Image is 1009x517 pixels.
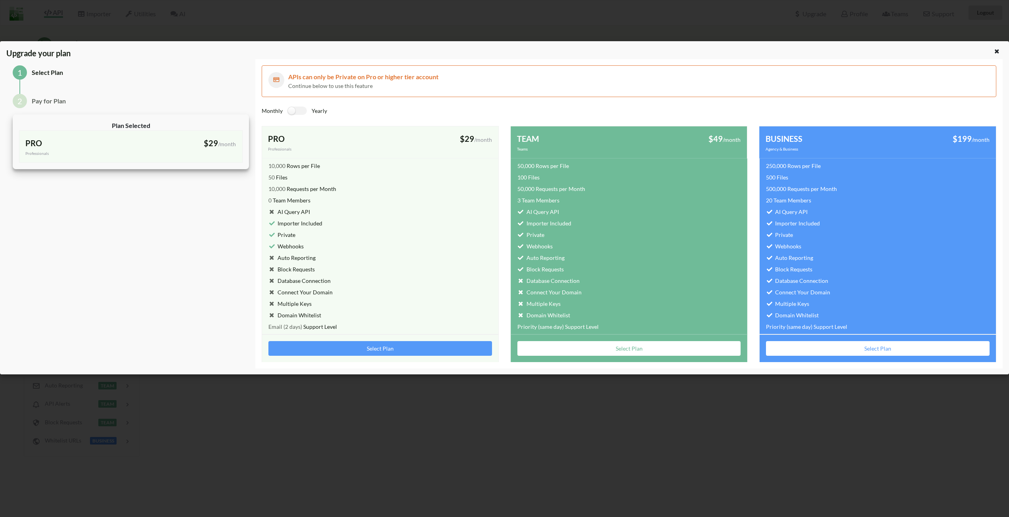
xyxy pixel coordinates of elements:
[766,311,819,319] div: Domain Whitelist
[766,242,801,250] div: Webhooks
[288,73,438,80] span: APIs can only be Private on Pro or higher tier account
[268,311,321,319] div: Domain Whitelist
[268,254,316,262] div: Auto Reporting
[268,173,287,181] div: Files
[268,185,285,192] span: 10,000
[517,196,559,204] div: Team Members
[766,185,837,193] div: Requests per Month
[268,196,310,204] div: Team Members
[268,231,295,239] div: Private
[268,265,315,273] div: Block Requests
[268,197,272,204] span: 0
[218,141,236,147] span: /month
[766,196,811,204] div: Team Members
[517,231,544,239] div: Private
[766,323,812,330] span: Priority (same day)
[766,174,775,181] span: 500
[766,185,786,192] span: 500,000
[766,219,820,227] div: Importer Included
[268,174,275,181] span: 50
[766,173,788,181] div: Files
[268,162,285,169] span: 10,000
[517,146,629,152] div: Teams
[766,231,793,239] div: Private
[766,300,809,308] div: Multiple Keys
[262,107,283,120] div: Monthly
[766,208,808,216] div: AI Query API
[268,300,312,308] div: Multiple Keys
[268,185,336,193] div: Requests per Month
[268,288,333,296] div: Connect Your Domain
[517,197,521,204] span: 3
[517,322,599,331] div: Support Level
[766,146,877,152] div: Agency & Business
[517,300,561,308] div: Multiple Keys
[708,134,723,143] span: $49
[268,146,380,152] div: Professionals
[766,265,812,273] div: Block Requests
[268,242,304,250] div: Webhooks
[517,254,565,262] div: Auto Reporting
[268,277,331,285] div: Database Connection
[25,151,131,156] div: Professionals
[766,322,847,331] div: Support Level
[19,121,243,130] div: Plan Selected
[204,138,218,148] span: $29
[766,133,877,145] div: BUSINESS
[312,107,629,120] div: Yearly
[517,185,585,193] div: Requests per Month
[953,134,972,143] span: $199
[766,288,830,296] div: Connect Your Domain
[517,208,559,216] div: AI Query API
[517,162,534,169] span: 50,000
[766,341,990,356] button: Select Plan
[517,242,553,250] div: Webhooks
[972,136,990,143] span: /month
[766,197,772,204] span: 20
[517,219,571,227] div: Importer Included
[268,323,302,330] span: Email (2 days)
[517,174,527,181] span: 100
[13,65,27,80] div: 1
[517,133,629,145] div: TEAM
[268,322,337,331] div: Support Level
[517,288,582,296] div: Connect Your Domain
[766,162,821,170] div: Rows per File
[268,219,322,227] div: Importer Included
[517,277,580,285] div: Database Connection
[25,137,131,149] div: PRO
[32,97,66,105] span: Pay for Plan
[766,254,813,262] div: Auto Reporting
[517,173,540,181] div: Files
[517,323,564,330] span: Priority (same day)
[32,69,63,76] span: Select Plan
[268,341,492,356] button: Select Plan
[13,94,27,108] div: 2
[517,162,569,170] div: Rows per File
[268,162,320,170] div: Rows per File
[268,208,310,216] div: AI Query API
[766,277,828,285] div: Database Connection
[474,136,492,143] span: /month
[766,162,786,169] span: 250,000
[723,136,741,143] span: /month
[517,185,534,192] span: 50,000
[268,133,380,145] div: PRO
[517,311,570,319] div: Domain Whitelist
[6,48,71,64] span: Upgrade your plan
[288,82,373,89] span: Continue below to use this feature
[517,265,564,273] div: Block Requests
[460,134,474,143] span: $29
[517,341,741,356] button: Select Plan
